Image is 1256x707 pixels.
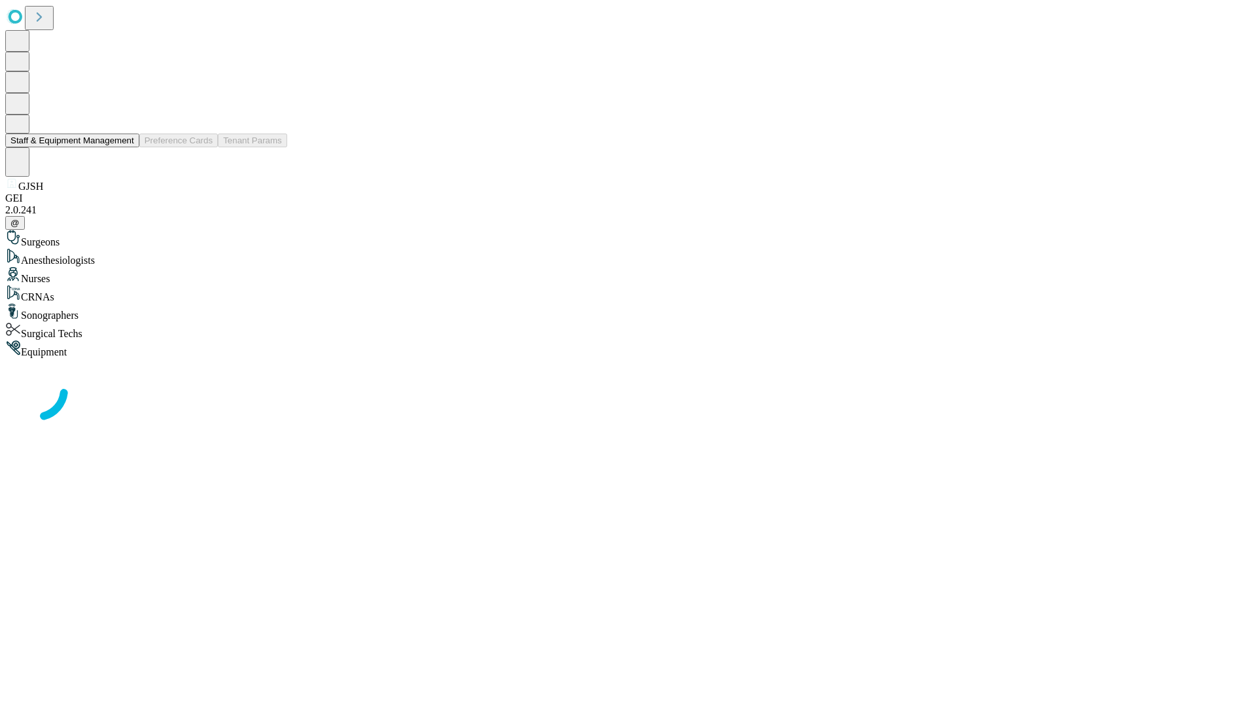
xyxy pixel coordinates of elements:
[5,192,1251,204] div: GEI
[5,285,1251,303] div: CRNAs
[5,216,25,230] button: @
[5,303,1251,321] div: Sonographers
[5,321,1251,340] div: Surgical Techs
[218,134,287,147] button: Tenant Params
[5,266,1251,285] div: Nurses
[5,340,1251,358] div: Equipment
[139,134,218,147] button: Preference Cards
[5,134,139,147] button: Staff & Equipment Management
[5,248,1251,266] div: Anesthesiologists
[10,218,20,228] span: @
[18,181,43,192] span: GJSH
[5,230,1251,248] div: Surgeons
[5,204,1251,216] div: 2.0.241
